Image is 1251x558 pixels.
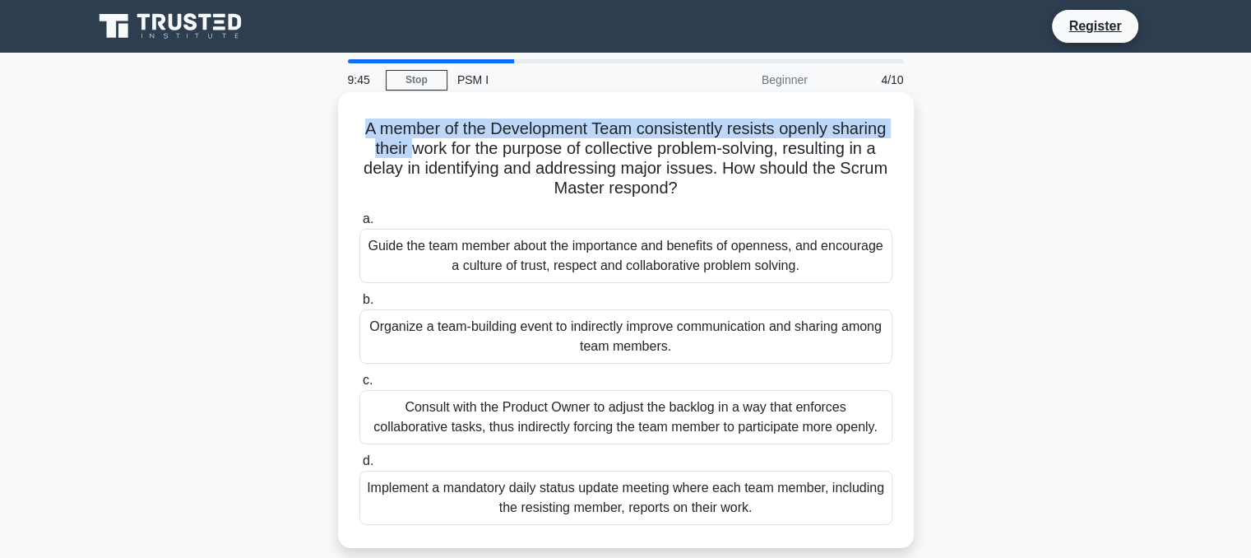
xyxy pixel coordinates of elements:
[359,471,892,525] div: Implement a mandatory daily status update meeting where each team member, including the resisting...
[386,70,447,91] a: Stop
[358,119,894,199] h5: A member of the Development Team consistently resists openly sharing their work for the purpose o...
[674,63,818,96] div: Beginner
[363,373,373,387] span: c.
[1059,16,1131,36] a: Register
[363,453,373,467] span: d.
[359,229,892,283] div: Guide the team member about the importance and benefits of openness, and encourage a culture of t...
[359,309,892,364] div: Organize a team-building event to indirectly improve communication and sharing among team members.
[818,63,914,96] div: 4/10
[359,390,892,444] div: Consult with the Product Owner to adjust the backlog in a way that enforces collaborative tasks, ...
[363,292,373,306] span: b.
[338,63,386,96] div: 9:45
[447,63,674,96] div: PSM I
[363,212,373,226] span: a.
